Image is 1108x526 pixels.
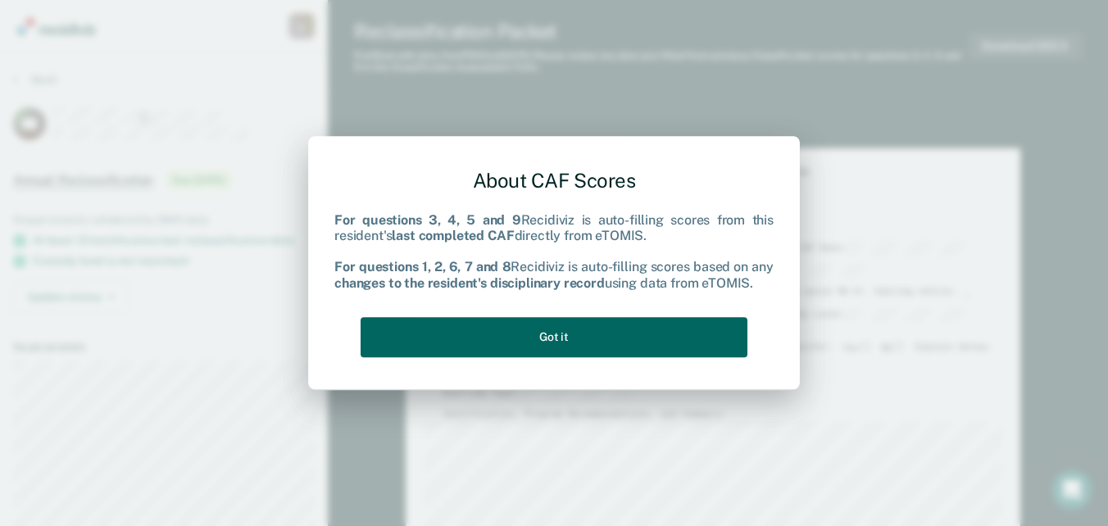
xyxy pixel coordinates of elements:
[334,212,521,228] b: For questions 3, 4, 5 and 9
[334,260,511,275] b: For questions 1, 2, 6, 7 and 8
[334,275,605,291] b: changes to the resident's disciplinary record
[334,156,774,206] div: About CAF Scores
[392,228,514,243] b: last completed CAF
[334,212,774,291] div: Recidiviz is auto-filling scores from this resident's directly from eTOMIS. Recidiviz is auto-fil...
[361,317,747,357] button: Got it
